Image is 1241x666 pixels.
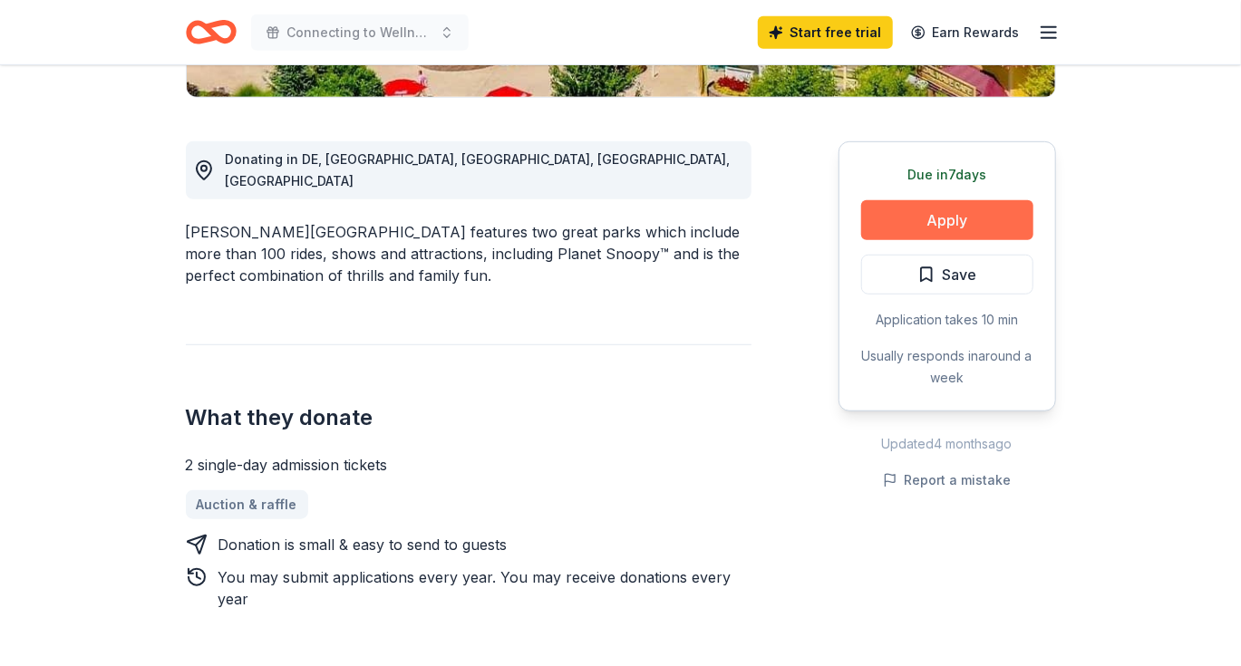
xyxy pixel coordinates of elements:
[186,403,751,432] h2: What they donate
[900,16,1031,49] a: Earn Rewards
[287,22,432,43] span: Connecting to Wellness : Journey of Care with [MEDICAL_DATA] Connects
[251,14,469,51] button: Connecting to Wellness : Journey of Care with [MEDICAL_DATA] Connects
[226,151,731,188] span: Donating in DE, [GEOGRAPHIC_DATA], [GEOGRAPHIC_DATA], [GEOGRAPHIC_DATA], [GEOGRAPHIC_DATA]
[861,345,1033,389] div: Usually responds in around a week
[186,11,237,53] a: Home
[861,164,1033,186] div: Due in 7 days
[186,454,751,476] div: 2 single-day admission tickets
[883,469,1012,491] button: Report a mistake
[839,433,1056,455] div: Updated 4 months ago
[758,16,893,49] a: Start free trial
[943,263,977,286] span: Save
[861,309,1033,331] div: Application takes 10 min
[186,221,751,286] div: [PERSON_NAME][GEOGRAPHIC_DATA] features two great parks which include more than 100 rides, shows ...
[218,566,751,610] div: You may submit applications every year . You may receive donations every year
[861,200,1033,240] button: Apply
[218,534,508,555] div: Donation is small & easy to send to guests
[186,490,308,519] a: Auction & raffle
[861,255,1033,294] button: Save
